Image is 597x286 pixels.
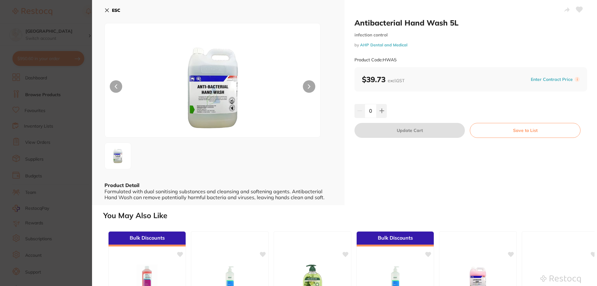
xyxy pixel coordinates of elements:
[529,77,575,82] button: Enter Contract Price
[148,39,277,137] img: OS1qcGctNTk0Njc
[104,189,332,200] div: Formulated with dual sanitising substances and cleansing and softening agents. Antibacterial Hand...
[104,182,139,188] b: Product Detail
[362,75,405,84] b: $39.73
[357,232,434,246] div: Bulk Discounts
[109,232,186,246] div: Bulk Discounts
[388,78,405,83] span: excl. GST
[470,123,581,138] button: Save to List
[112,7,120,13] b: ESC
[360,42,407,47] a: AHP Dental and Medical
[103,211,595,220] h2: You May Also Like
[354,32,587,38] small: infection control
[107,145,129,167] img: OS1qcGctNTk0Njc
[354,123,465,138] button: Update Cart
[354,18,587,27] h2: Antibacterial Hand Wash 5L
[575,77,580,82] label: i
[354,57,396,63] small: Product Code: HWA5
[104,5,120,16] button: ESC
[354,43,587,47] small: by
